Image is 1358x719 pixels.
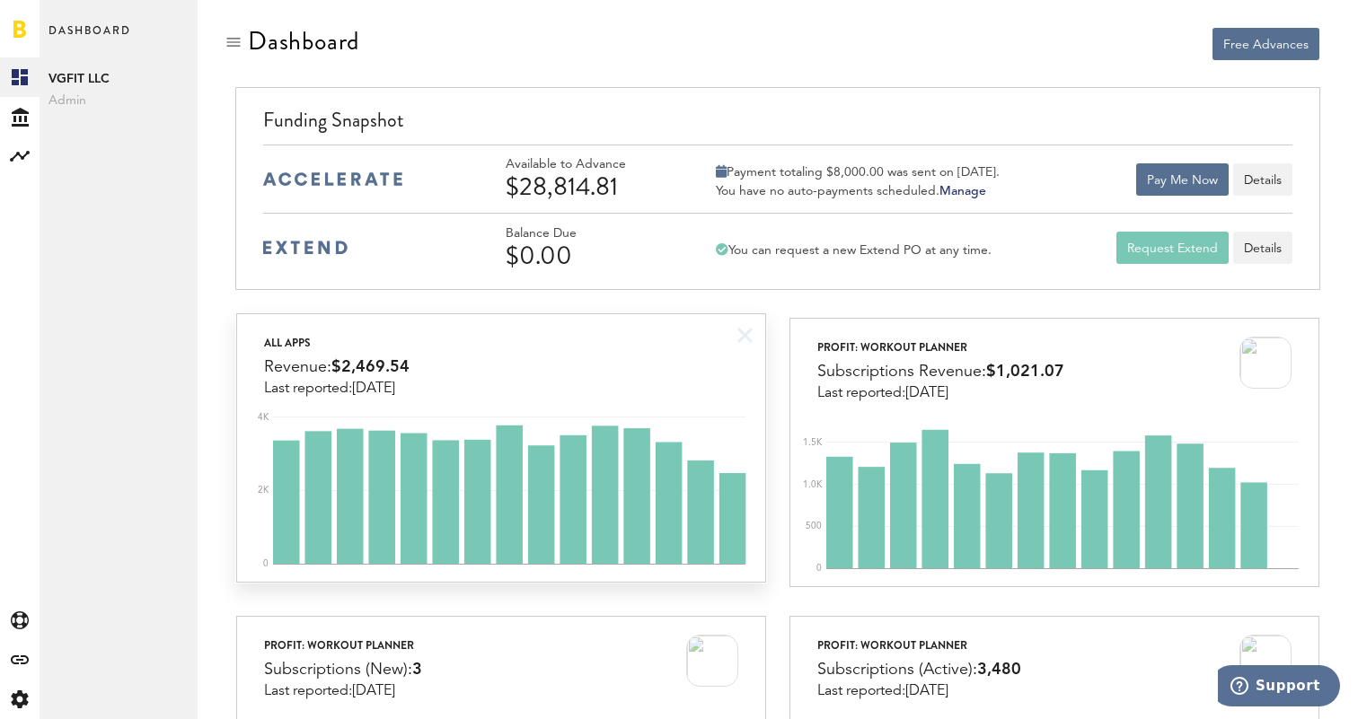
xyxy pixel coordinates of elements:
[806,522,822,530] text: 500
[1239,635,1292,687] img: 100x100bb_jssXdTp.jpg
[817,358,1064,385] div: Subscriptions Revenue:
[905,386,948,400] span: [DATE]
[716,183,1000,199] div: You have no auto-payments scheduled.
[817,337,1064,358] div: ProFit: Workout Planner
[686,635,738,687] img: 100x100bb_jssXdTp.jpg
[1218,665,1340,710] iframe: Opens a widget where you can find more information
[264,332,410,354] div: All apps
[48,90,189,111] span: Admin
[817,385,1064,401] div: Last reported:
[506,157,676,172] div: Available to Advance
[817,656,1021,683] div: Subscriptions (Active):
[817,635,1021,656] div: ProFit: Workout Planner
[1233,163,1292,196] button: Details
[506,172,676,201] div: $28,814.81
[506,226,676,241] div: Balance Due
[264,683,422,699] div: Last reported:
[264,656,422,683] div: Subscriptions (New):
[263,106,1292,145] div: Funding Snapshot
[264,635,422,656] div: ProFit: Workout Planner
[905,684,948,698] span: [DATE]
[263,241,348,255] img: extend-medium-blue-logo.svg
[803,438,823,447] text: 1.5K
[977,662,1021,678] span: 3,480
[331,359,410,375] span: $2,469.54
[506,241,676,270] div: $0.00
[1239,337,1292,389] img: 100x100bb_jssXdTp.jpg
[263,559,269,568] text: 0
[412,662,422,678] span: 3
[352,684,395,698] span: [DATE]
[248,27,359,56] div: Dashboard
[716,164,1000,180] div: Payment totaling $8,000.00 was sent on [DATE].
[986,364,1064,380] span: $1,021.07
[817,683,1021,699] div: Last reported:
[264,381,410,397] div: Last reported:
[1212,28,1319,60] button: Free Advances
[263,172,402,186] img: accelerate-medium-blue-logo.svg
[352,381,395,396] span: [DATE]
[48,20,131,57] span: Dashboard
[1233,232,1292,264] a: Details
[258,413,269,422] text: 4K
[258,486,269,495] text: 2K
[48,68,189,90] span: VGFIT LLC
[939,185,986,197] a: Manage
[716,242,992,259] div: You can request a new Extend PO at any time.
[1116,232,1229,264] button: Request Extend
[1136,163,1229,196] button: Pay Me Now
[816,564,822,573] text: 0
[264,354,410,381] div: Revenue:
[803,480,823,489] text: 1.0K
